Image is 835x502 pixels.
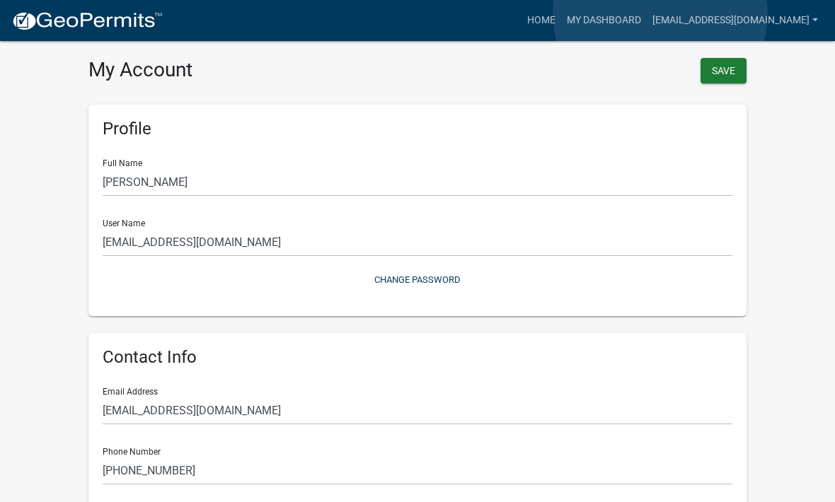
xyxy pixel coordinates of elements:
[561,7,647,34] a: My Dashboard
[88,58,407,82] h3: My Account
[522,7,561,34] a: Home
[647,7,824,34] a: [EMAIL_ADDRESS][DOMAIN_NAME]
[103,347,732,368] h6: Contact Info
[103,268,732,291] button: Change Password
[103,119,732,139] h6: Profile
[701,58,747,83] button: Save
